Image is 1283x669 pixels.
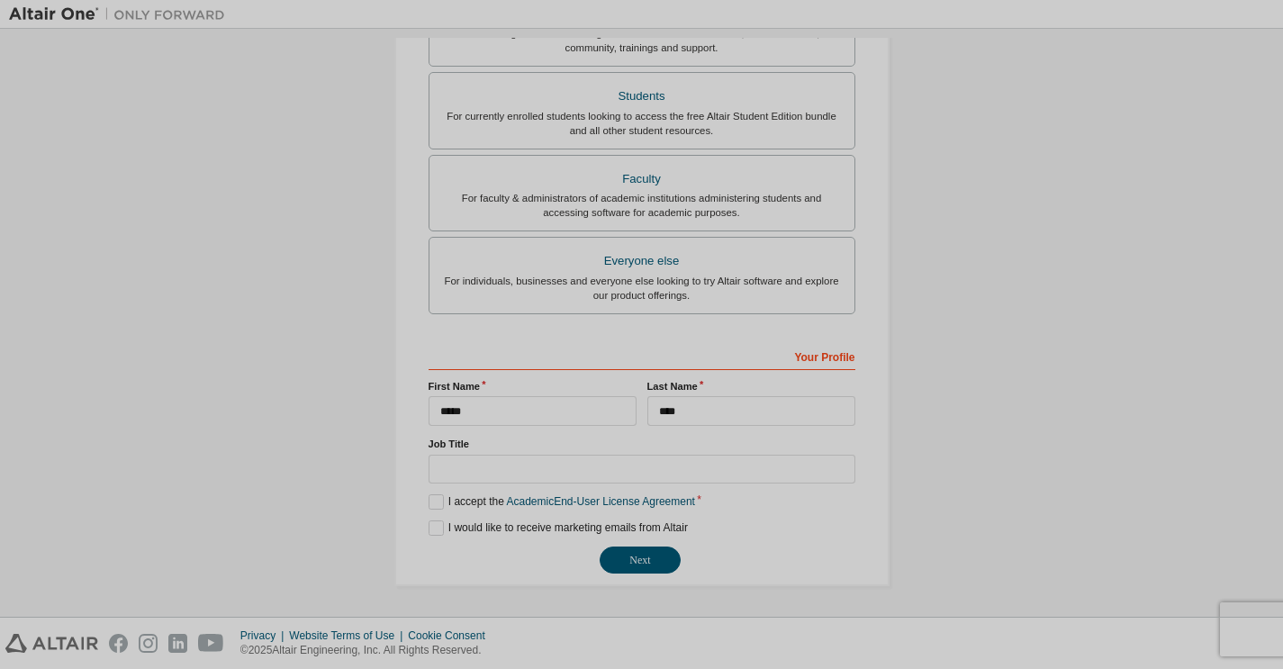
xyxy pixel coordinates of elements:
img: Altair One [9,5,234,23]
img: linkedin.svg [168,634,187,653]
a: Academic End-User License Agreement [507,495,695,508]
div: Cookie Consent [408,628,495,643]
div: For faculty & administrators of academic institutions administering students and accessing softwa... [440,191,844,220]
button: Next [600,547,681,574]
div: Faculty [440,167,844,192]
label: Last Name [647,379,855,393]
label: I would like to receive marketing emails from Altair [429,520,688,536]
label: I accept the [429,494,695,510]
div: For individuals, businesses and everyone else looking to try Altair software and explore our prod... [440,274,844,303]
img: youtube.svg [198,634,224,653]
img: facebook.svg [109,634,128,653]
p: © 2025 Altair Engineering, Inc. All Rights Reserved. [240,643,496,658]
img: altair_logo.svg [5,634,98,653]
label: Job Title [429,437,855,451]
div: For currently enrolled students looking to access the free Altair Student Edition bundle and all ... [440,109,844,138]
label: First Name [429,379,637,393]
div: Website Terms of Use [289,628,408,643]
div: Your Profile [429,341,855,370]
img: instagram.svg [139,634,158,653]
div: Everyone else [440,249,844,274]
div: For existing customers looking to access software downloads, HPC resources, community, trainings ... [440,26,844,55]
div: Privacy [240,628,289,643]
div: Students [440,84,844,109]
